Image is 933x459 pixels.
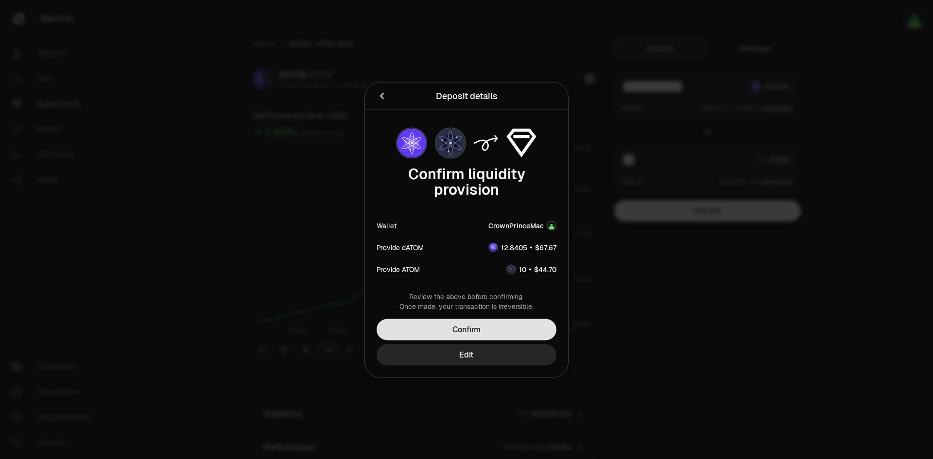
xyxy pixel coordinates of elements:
div: Deposit details [436,89,498,102]
div: Review the above before confirming. Once made, your transaction is irreversible. [377,291,556,311]
button: Edit [377,344,556,365]
div: Wallet [377,221,397,230]
div: Provide dATOM [377,242,424,252]
button: CrownPrinceMac [488,221,556,230]
img: ATOM Logo [507,265,515,273]
button: Back [377,89,387,102]
img: dATOM Logo [489,243,497,251]
img: ATOM Logo [436,128,465,157]
img: dATOM Logo [397,128,426,157]
button: Confirm [377,319,556,340]
div: Confirm liquidity provision [377,166,556,197]
div: Provide ATOM [377,264,420,274]
img: Account Image [547,221,556,230]
div: CrownPrinceMac [488,221,544,230]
